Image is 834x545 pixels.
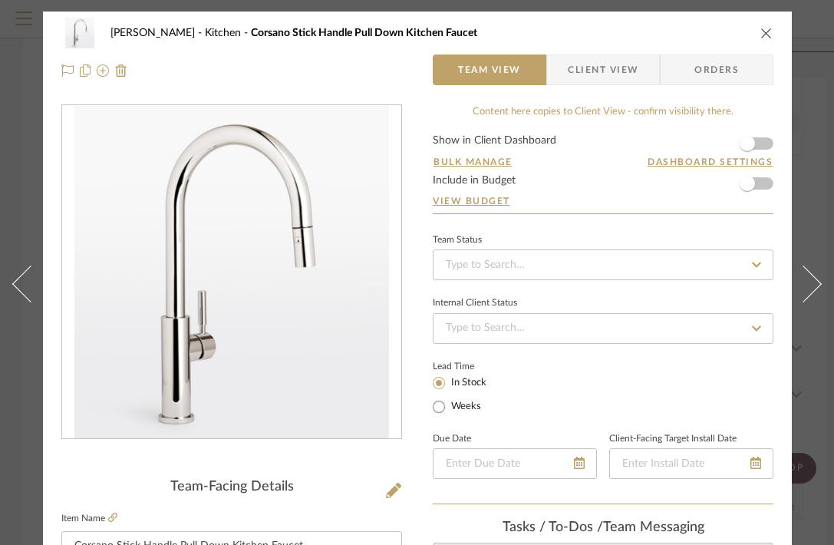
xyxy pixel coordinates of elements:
div: 0 [62,106,401,439]
span: [PERSON_NAME] [110,28,205,38]
a: View Budget [433,195,773,207]
div: Team-Facing Details [61,479,402,496]
label: Due Date [433,435,471,443]
span: Team View [458,54,521,85]
div: team Messaging [433,520,773,537]
input: Enter Due Date [433,448,597,479]
img: 943c3fd9-5489-4538-b54b-7d51d836af87_436x436.jpg [74,106,390,439]
span: Corsano Stick Handle Pull Down Kitchen Faucet [251,28,477,38]
label: Item Name [61,512,117,525]
div: Internal Client Status [433,299,517,307]
label: Weeks [448,400,481,414]
span: Kitchen [205,28,251,38]
input: Enter Install Date [609,448,773,479]
span: Client View [568,54,638,85]
span: Tasks / To-Dos / [503,520,603,534]
label: In Stock [448,376,486,390]
div: Content here copies to Client View - confirm visibility there. [433,104,773,120]
mat-radio-group: Select item type [433,373,512,416]
div: Team Status [433,236,482,244]
input: Type to Search… [433,313,773,344]
input: Type to Search… [433,249,773,280]
label: Client-Facing Target Install Date [609,435,737,443]
img: Remove from project [115,64,127,77]
button: close [760,26,773,40]
button: Dashboard Settings [647,155,773,169]
button: Bulk Manage [433,155,513,169]
span: Orders [677,54,756,85]
label: Lead Time [433,359,512,373]
img: 943c3fd9-5489-4538-b54b-7d51d836af87_48x40.jpg [61,18,98,48]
